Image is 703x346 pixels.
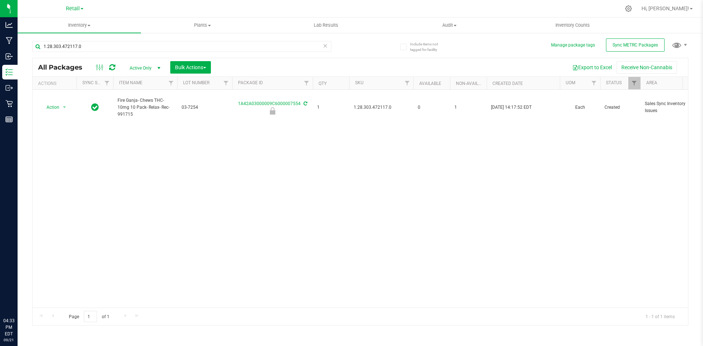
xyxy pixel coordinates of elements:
[613,42,658,48] span: Sync METRC Packages
[3,337,14,343] p: 09/21
[388,22,511,29] span: Audit
[238,101,301,106] a: 1A42A03000009C6000007554
[546,22,600,29] span: Inventory Counts
[492,81,523,86] a: Created Date
[410,41,447,52] span: Include items not tagged for facility
[165,77,177,89] a: Filter
[646,80,657,85] a: Area
[3,317,14,337] p: 04:33 PM EDT
[82,80,111,85] a: Sync Status
[5,21,13,29] inline-svg: Analytics
[302,101,307,106] span: Sync from Compliance System
[141,18,264,33] a: Plants
[63,311,115,322] span: Page of 1
[5,100,13,107] inline-svg: Retail
[264,18,388,33] a: Lab Results
[568,61,617,74] button: Export to Excel
[183,80,209,85] a: Lot Number
[5,84,13,92] inline-svg: Outbound
[491,104,532,111] span: [DATE] 14:17:52 EDT
[640,311,681,322] span: 1 - 1 of 1 items
[170,61,211,74] button: Bulk Actions
[354,104,409,111] span: 1.28.303.472117.0
[628,77,640,89] a: Filter
[606,80,622,85] a: Status
[355,80,364,85] a: SKU
[141,22,264,29] span: Plants
[119,80,142,85] a: Item Name
[84,311,97,322] input: 1
[101,77,113,89] a: Filter
[38,63,90,71] span: All Packages
[401,77,413,89] a: Filter
[220,77,232,89] a: Filter
[511,18,635,33] a: Inventory Counts
[60,102,69,112] span: select
[91,102,99,112] span: In Sync
[182,104,228,111] span: 03-7254
[301,77,313,89] a: Filter
[18,18,141,33] a: Inventory
[32,41,331,52] input: Search Package ID, Item Name, SKU, Lot or Part Number...
[231,107,314,115] div: Flourish Sync Question
[238,80,263,85] a: Package ID
[641,5,689,11] span: Hi, [PERSON_NAME]!
[418,104,446,111] span: 0
[388,18,511,33] a: Audit
[18,22,141,29] span: Inventory
[66,5,80,12] span: Retail
[566,80,575,85] a: UOM
[319,81,327,86] a: Qty
[645,100,691,114] span: Sales Sync Inventory Issues
[40,102,60,112] span: Action
[605,104,636,111] span: Created
[323,41,328,51] span: Clear
[7,287,29,309] iframe: Resource center
[304,22,348,29] span: Lab Results
[118,97,173,118] span: Fire Ganja- Chews THC- 10mg 10 Pack- Relax- Rec-991715
[617,61,677,74] button: Receive Non-Cannabis
[5,37,13,44] inline-svg: Manufacturing
[551,42,595,48] button: Manage package tags
[317,104,345,111] span: 1
[38,81,74,86] div: Actions
[5,116,13,123] inline-svg: Reports
[419,81,441,86] a: Available
[564,104,596,111] span: Each
[456,81,488,86] a: Non-Available
[606,38,665,52] button: Sync METRC Packages
[175,64,206,70] span: Bulk Actions
[5,68,13,76] inline-svg: Inventory
[5,53,13,60] inline-svg: Inbound
[454,104,482,111] span: 1
[588,77,600,89] a: Filter
[624,5,633,12] div: Manage settings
